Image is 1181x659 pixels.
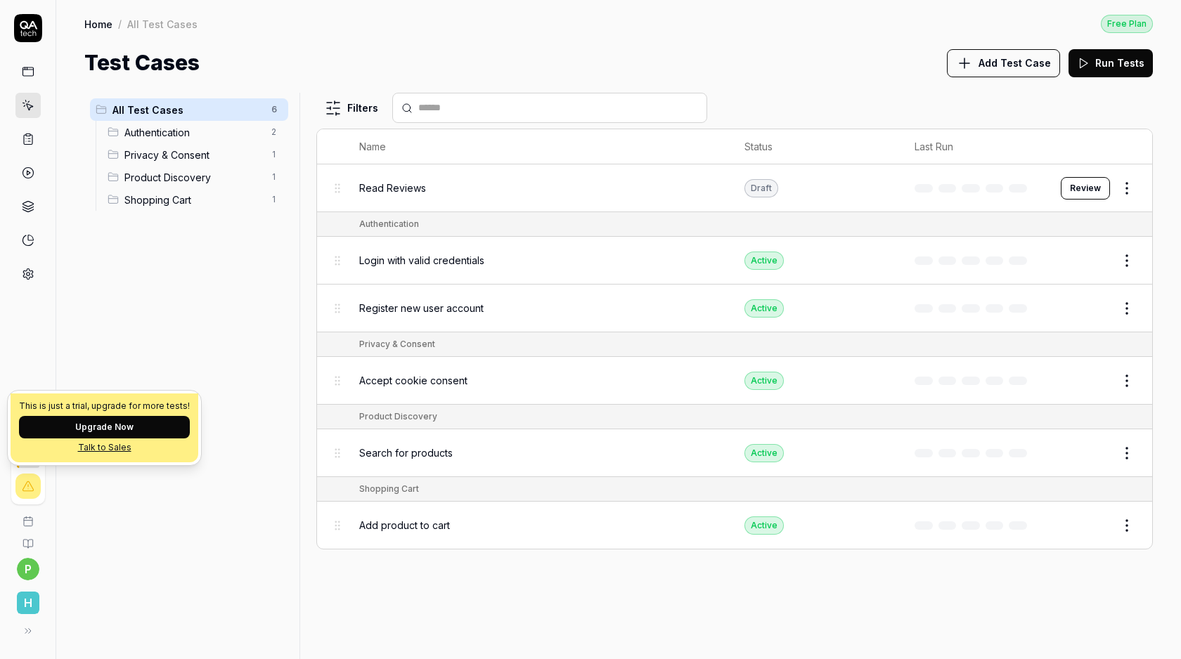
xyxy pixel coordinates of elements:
[359,445,453,460] span: Search for products
[744,299,784,318] div: Active
[317,429,1152,477] tr: Search for productsActive
[359,218,419,230] div: Authentication
[744,252,784,270] div: Active
[901,129,1047,164] th: Last Run
[317,164,1152,212] tr: Read ReviewsDraftReview
[266,169,283,185] span: 1
[127,17,198,31] div: All Test Cases
[359,373,467,388] span: Accept cookie consent
[124,148,263,162] span: Privacy & Consent
[102,166,288,188] div: Drag to reorderProduct Discovery1
[19,402,190,410] p: This is just a trial, upgrade for more tests!
[6,580,50,617] button: H
[359,253,484,268] span: Login with valid credentials
[124,193,263,207] span: Shopping Cart
[84,17,112,31] a: Home
[124,125,263,140] span: Authentication
[1069,49,1153,77] button: Run Tests
[317,502,1152,549] tr: Add product to cartActive
[359,410,437,423] div: Product Discovery
[6,504,50,527] a: Book a call with us
[345,129,731,164] th: Name
[317,285,1152,332] tr: Register new user accountActive
[19,441,190,454] a: Talk to Sales
[744,372,784,390] div: Active
[266,146,283,163] span: 1
[359,338,435,351] div: Privacy & Consent
[102,121,288,143] div: Drag to reorderAuthentication2
[1101,14,1153,33] button: Free Plan
[266,124,283,141] span: 2
[118,17,122,31] div: /
[359,181,426,195] span: Read Reviews
[316,94,387,122] button: Filters
[317,237,1152,285] tr: Login with valid credentialsActive
[359,518,450,533] span: Add product to cart
[17,558,39,580] button: p
[112,103,263,117] span: All Test Cases
[744,444,784,462] div: Active
[730,129,901,164] th: Status
[102,188,288,211] div: Drag to reorderShopping Cart1
[266,191,283,208] span: 1
[744,179,778,197] div: Draft
[17,592,39,614] span: H
[359,483,419,495] div: Shopping Cart
[1101,15,1153,33] div: Free Plan
[1061,177,1110,200] button: Review
[124,170,263,185] span: Product Discovery
[19,416,190,438] button: Upgrade Now
[6,527,50,549] a: Documentation
[979,56,1051,70] span: Add Test Case
[102,143,288,166] div: Drag to reorderPrivacy & Consent1
[266,101,283,118] span: 6
[317,357,1152,405] tr: Accept cookie consentActive
[84,47,200,79] h1: Test Cases
[359,301,484,315] span: Register new user account
[744,516,784,535] div: Active
[947,49,1060,77] button: Add Test Case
